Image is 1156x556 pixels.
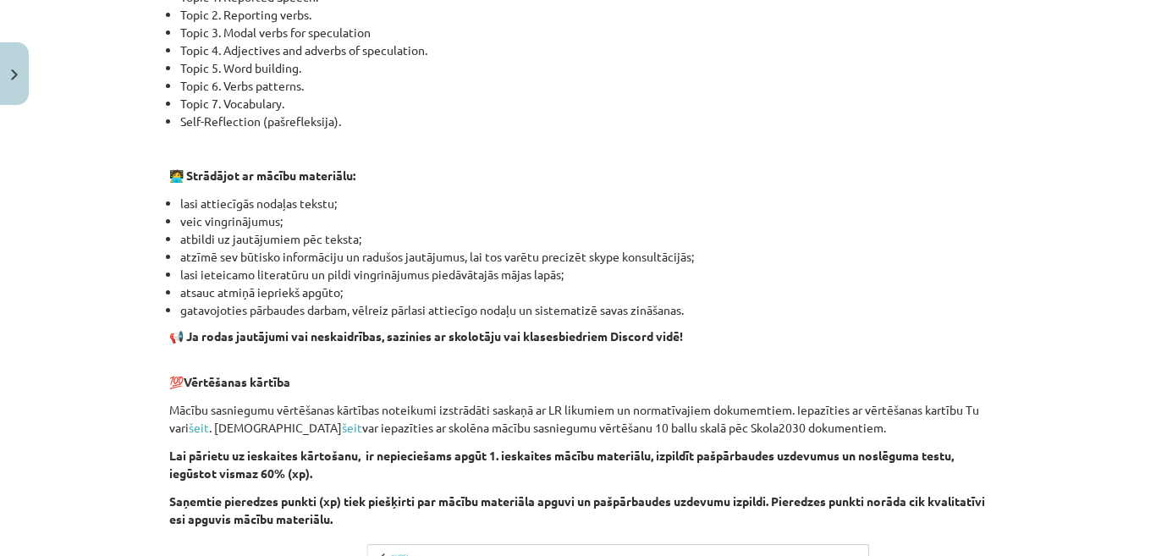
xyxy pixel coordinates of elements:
[180,230,987,248] li: atbildi uz jautājumiem pēc teksta;
[342,420,362,435] a: šeit
[184,374,290,389] b: Vērtēšanas kārtība
[180,113,987,130] li: Self-Reflection (pašrefleksija).
[180,248,987,266] li: atzīmē sev būtisko informāciju un radušos jautājumus, lai tos varētu precizēt skype konsultācijās;
[180,301,987,319] li: gatavojoties pārbaudes darbam, vēlreiz pārlasi attiecīgo nodaļu un sistematizē savas zināšanas.
[180,284,987,301] li: atsauc atmiņā iepriekš apgūto;
[180,6,987,24] li: Topic 2. Reporting verbs.
[180,95,987,113] li: Topic 7. Vocabulary.
[189,420,209,435] a: šeit
[11,69,18,80] img: icon-close-lesson-0947bae3869378f0d4975bcd49f059093ad1ed9edebbc8119c70593378902aed.svg
[180,41,987,59] li: Topic 4. Adjectives and adverbs of speculation.
[169,401,987,437] p: Mācību sasniegumu vērtēšanas kārtības noteikumi izstrādāti saskaņā ar LR likumiem un normatīvajie...
[169,493,985,526] b: Saņemtie pieredzes punkti (xp) tiek piešķirti par mācību materiāla apguvi un pašpārbaudes uzdevum...
[180,266,987,284] li: lasi ieteicamo literatūru un pildi vingrinājumus piedāvātajās mājas lapās;
[180,59,987,77] li: Topic 5. Word building.
[169,168,355,183] strong: 🧑‍💻 Strādājot ar mācību materiālu:
[180,195,987,212] li: lasi attiecīgās nodaļas tekstu;
[169,448,954,481] b: Lai pārietu uz ieskaites kārtošanu, ir nepieciešams apgūt 1. ieskaites mācību materiālu, izpildīt...
[169,328,683,344] strong: 📢 Ja rodas jautājumi vai neskaidrības, sazinies ar skolotāju vai klasesbiedriem Discord vidē!
[169,355,987,391] p: 💯
[180,212,987,230] li: veic vingrinājumus;
[180,24,987,41] li: Topic 3. Modal verbs for speculation
[180,77,987,95] li: Topic 6. Verbs patterns.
